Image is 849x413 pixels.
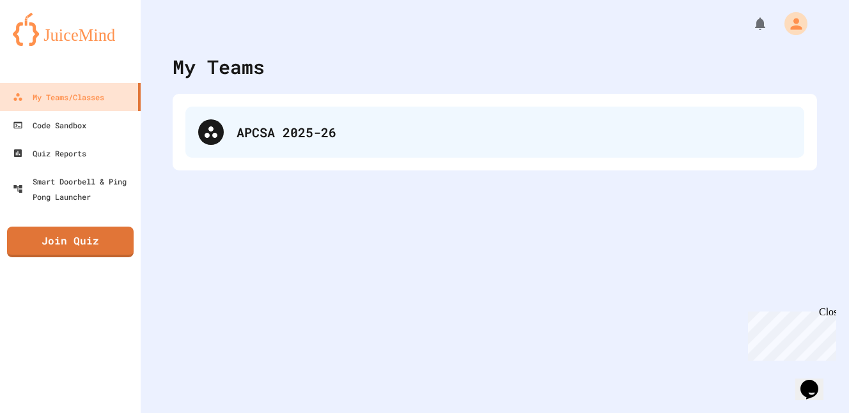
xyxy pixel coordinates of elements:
[13,13,128,46] img: logo-orange.svg
[729,13,771,34] div: My Notifications
[795,362,836,400] iframe: chat widget
[743,306,836,361] iframe: chat widget
[771,9,811,38] div: My Account
[13,89,104,105] div: My Teams/Classes
[13,174,136,204] div: Smart Doorbell & Ping Pong Launcher
[7,227,134,257] a: Join Quiz
[237,123,791,142] div: APCSA 2025-26
[13,146,86,161] div: Quiz Reports
[13,117,86,133] div: Code Sandbox
[5,5,88,81] div: Chat with us now!Close
[173,52,265,81] div: My Teams
[185,107,804,158] div: APCSA 2025-26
